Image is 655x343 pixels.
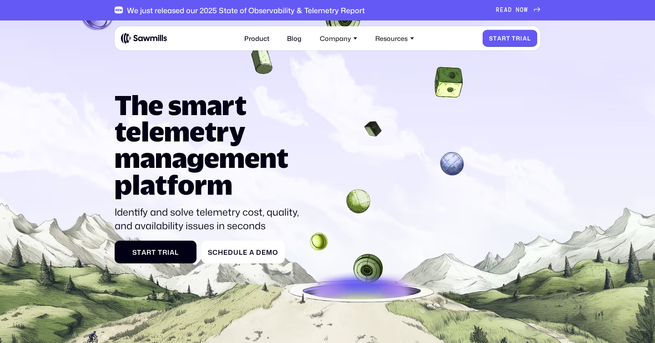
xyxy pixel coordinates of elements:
[527,35,531,41] span: l
[239,29,274,47] a: Product
[146,248,151,256] span: r
[158,248,162,256] span: T
[127,6,365,15] div: We just released our 2025 State of Observability & Telemetry Report
[151,248,156,256] span: t
[497,35,502,41] span: a
[506,35,510,41] span: t
[496,7,500,14] span: R
[266,248,272,256] span: m
[175,248,179,256] span: l
[202,241,285,263] a: ScheduleaDemo
[212,248,218,256] span: c
[249,248,254,256] span: a
[375,34,408,42] div: Resources
[520,7,524,14] span: O
[489,35,493,41] span: S
[320,34,351,42] div: Company
[132,248,137,256] span: S
[508,7,512,14] span: D
[496,7,540,14] a: READNOW
[233,248,239,256] span: u
[218,248,223,256] span: h
[502,35,506,41] span: r
[524,7,528,14] span: W
[272,248,278,256] span: o
[137,248,141,256] span: t
[170,248,175,256] span: a
[167,248,170,256] span: i
[239,248,243,256] span: l
[493,35,497,41] span: t
[115,241,196,263] a: StartTrial
[115,205,305,232] p: Identify and solve telemetry cost, quality, and availability issues in seconds
[520,35,523,41] span: i
[516,35,520,41] span: r
[512,35,516,41] span: T
[162,248,167,256] span: r
[504,7,508,14] span: A
[371,29,419,47] div: Resources
[141,248,146,256] span: a
[315,29,363,47] div: Company
[516,7,520,14] span: N
[228,248,233,256] span: d
[115,92,305,198] h1: The smart telemetry management platform
[256,248,262,256] span: D
[243,248,247,256] span: e
[282,29,307,47] a: Blog
[223,248,228,256] span: e
[262,248,266,256] span: e
[208,248,212,256] span: S
[523,35,527,41] span: a
[500,7,504,14] span: E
